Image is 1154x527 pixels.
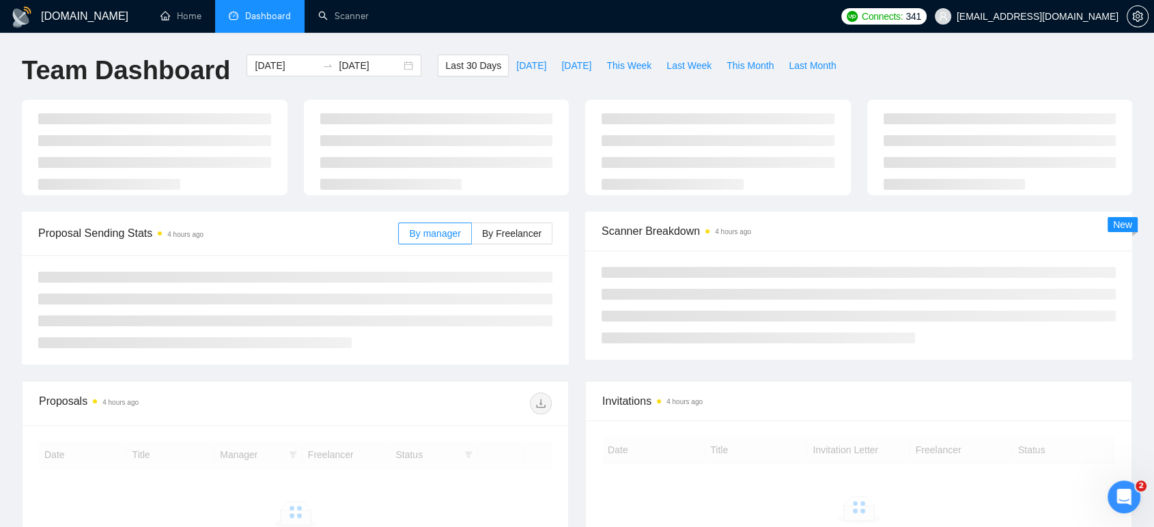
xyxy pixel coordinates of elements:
[409,228,460,239] span: By manager
[1127,11,1148,22] span: setting
[11,6,33,28] img: logo
[599,55,659,76] button: This Week
[1127,5,1149,27] button: setting
[1136,481,1146,492] span: 2
[38,225,398,242] span: Proposal Sending Stats
[862,9,903,24] span: Connects:
[602,393,1115,410] span: Invitations
[561,58,591,73] span: [DATE]
[789,58,836,73] span: Last Month
[438,55,509,76] button: Last 30 Days
[339,58,401,73] input: End date
[905,9,920,24] span: 341
[445,58,501,73] span: Last 30 Days
[606,58,651,73] span: This Week
[160,10,201,22] a: homeHome
[22,55,230,87] h1: Team Dashboard
[847,11,858,22] img: upwork-logo.png
[666,398,703,405] time: 4 hours ago
[781,55,843,76] button: Last Month
[554,55,599,76] button: [DATE]
[715,228,751,236] time: 4 hours ago
[255,58,317,73] input: Start date
[727,58,774,73] span: This Month
[1108,481,1140,513] iframe: Intercom live chat
[322,60,333,71] span: to
[516,58,546,73] span: [DATE]
[602,223,1116,240] span: Scanner Breakdown
[509,55,554,76] button: [DATE]
[322,60,333,71] span: swap-right
[666,58,712,73] span: Last Week
[1127,11,1149,22] a: setting
[659,55,719,76] button: Last Week
[245,10,291,22] span: Dashboard
[167,231,203,238] time: 4 hours ago
[318,10,369,22] a: searchScanner
[39,393,296,414] div: Proposals
[482,228,541,239] span: By Freelancer
[1113,219,1132,230] span: New
[719,55,781,76] button: This Month
[102,399,139,406] time: 4 hours ago
[938,12,948,21] span: user
[229,11,238,20] span: dashboard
